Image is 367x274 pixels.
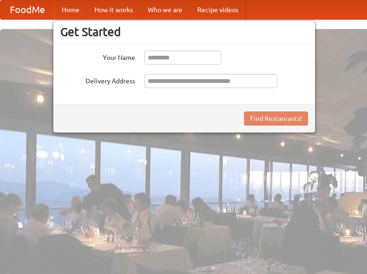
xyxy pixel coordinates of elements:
[87,0,140,19] a: How it works
[140,0,190,19] a: Who we are
[60,74,135,86] label: Delivery Address
[190,0,246,19] a: Recipe videos
[54,0,87,19] a: Home
[0,0,54,19] a: FoodMe
[244,111,308,126] button: Find Restaurants!
[60,51,135,62] label: Your Name
[60,25,308,39] h3: Get Started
